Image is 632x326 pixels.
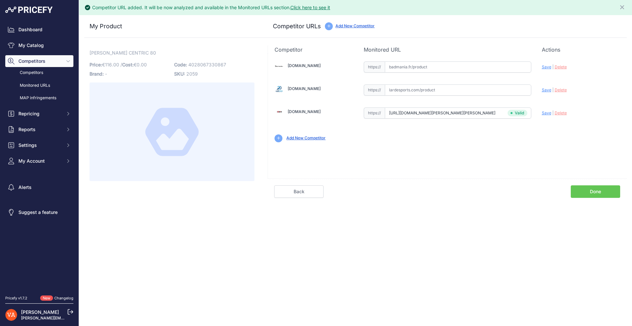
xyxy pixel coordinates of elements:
[5,92,73,104] a: MAP infringements
[18,58,62,64] span: Competitors
[137,62,147,67] span: 0.00
[5,24,73,288] nav: Sidebar
[90,49,156,57] span: [PERSON_NAME] CENTRIC 80
[542,46,620,54] p: Actions
[364,84,385,96] span: https://
[105,62,119,67] span: 116.00
[555,110,567,115] span: Delete
[90,71,104,77] span: Brand:
[188,62,226,67] span: 4028067330867
[542,110,551,115] span: Save
[40,295,53,301] span: New
[5,39,73,51] a: My Catalog
[5,108,73,120] button: Repricing
[21,315,155,320] a: [PERSON_NAME][EMAIL_ADDRESS][PERSON_NAME][DOMAIN_NAME]
[290,5,330,10] a: Click here to see it
[54,296,73,300] a: Changelog
[274,185,324,198] a: Back
[21,309,59,315] a: [PERSON_NAME]
[555,87,567,92] span: Delete
[275,46,353,54] p: Competitor
[288,63,321,68] a: [DOMAIN_NAME]
[120,62,147,67] span: / €
[5,80,73,91] a: Monitored URLs
[5,139,73,151] button: Settings
[122,62,134,67] span: Cost:
[90,60,170,69] p: €
[364,107,385,119] span: https://
[18,142,62,149] span: Settings
[552,110,554,115] span: |
[5,181,73,193] a: Alerts
[90,22,254,31] h3: My Product
[288,109,321,114] a: [DOMAIN_NAME]
[5,155,73,167] button: My Account
[186,71,198,77] span: 2059
[288,86,321,91] a: [DOMAIN_NAME]
[273,22,321,31] h3: Competitor URLs
[385,107,531,119] input: plusdebad.com/product
[542,87,551,92] span: Save
[364,61,385,73] span: https://
[5,124,73,135] button: Reports
[552,64,554,69] span: |
[364,46,531,54] p: Monitored URL
[552,87,554,92] span: |
[174,62,187,67] span: Code:
[5,206,73,218] a: Suggest a feature
[18,110,62,117] span: Repricing
[5,67,73,79] a: Competitors
[571,185,620,198] a: Done
[286,135,326,140] a: Add New Competitor
[5,295,27,301] div: Pricefy v1.7.2
[92,4,330,11] div: Competitor URL added. It will be now analyzed and available in the Monitored URLs section.
[542,64,551,69] span: Save
[18,158,62,164] span: My Account
[5,7,53,13] img: Pricefy Logo
[555,64,567,69] span: Delete
[18,126,62,133] span: Reports
[105,71,107,77] span: -
[335,23,375,28] a: Add New Competitor
[174,71,185,77] span: SKU:
[385,84,531,96] input: lardesports.com/product
[385,61,531,73] input: badmania.fr/product
[619,3,627,11] button: Close
[5,24,73,35] a: Dashboard
[5,55,73,67] button: Competitors
[90,62,102,67] span: Price:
